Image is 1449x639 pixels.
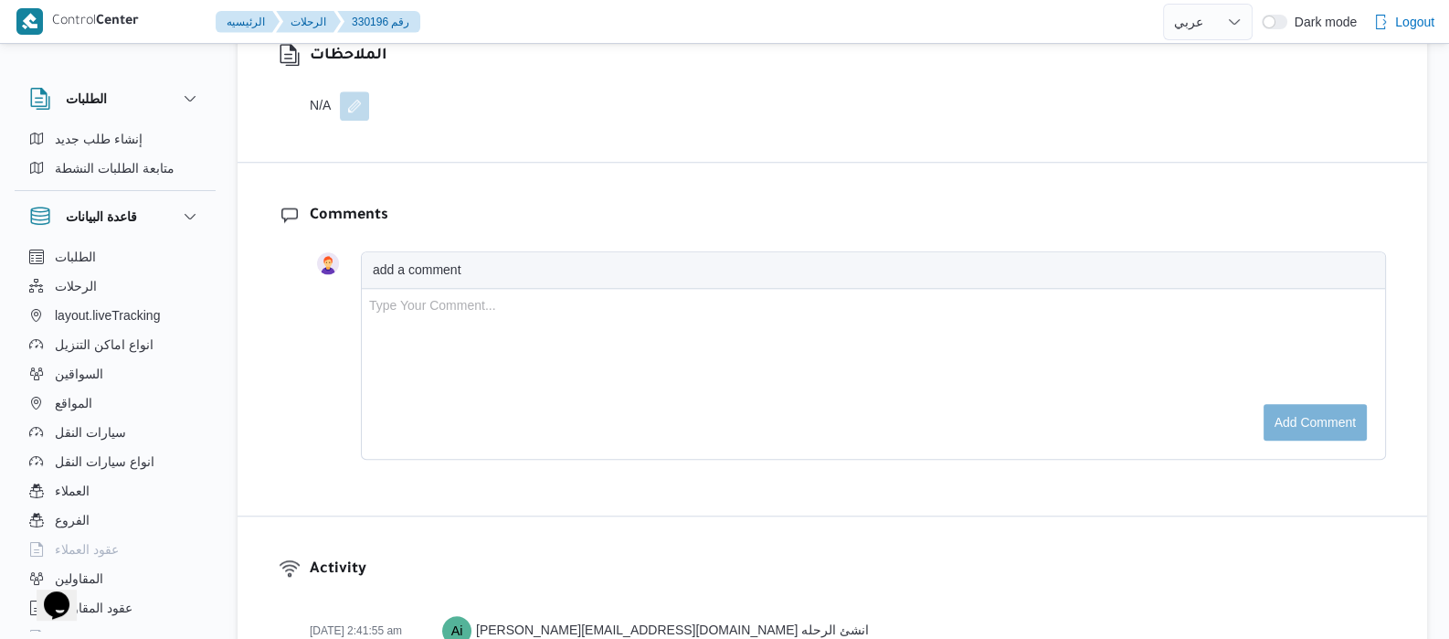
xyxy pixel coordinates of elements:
img: X8yXhbKr1z7QwAAAABJRU5ErkJggg== [16,8,43,35]
span: سيارات النقل [55,421,126,443]
button: الرئيسيه [216,11,280,33]
span: العملاء [55,480,90,502]
div: قاعدة البيانات [15,242,216,638]
span: [PERSON_NAME][EMAIL_ADDRESS][DOMAIN_NAME] [476,623,798,637]
span: متابعة الطلبات النشطة [55,157,175,179]
h3: الملاحظات [310,44,387,69]
button: المواقع [22,389,208,418]
span: الفروع [55,509,90,531]
span: layout.liveTracking [55,304,160,326]
span: انواع سيارات النقل [55,451,154,473]
button: 330196 رقم [337,11,420,33]
b: Center [96,15,139,29]
button: سيارات النقل [22,418,208,447]
button: العملاء [22,476,208,506]
div: Type Your Comment... [369,296,496,315]
div: الطلبات [15,124,216,190]
span: المقاولين [55,568,103,590]
span: السواقين [55,363,103,385]
span: المواقع [55,392,92,414]
div: add a comment [373,261,465,280]
span: إنشاء طلب جديد [55,128,143,150]
button: المقاولين [22,564,208,593]
button: Logout [1366,4,1442,40]
button: انواع سيارات النقل [22,447,208,476]
button: الرحلات [22,272,208,301]
span: Dark mode [1287,15,1357,29]
span: انواع اماكن التنزيل [55,334,153,356]
button: الرحلات [276,11,341,33]
button: الطلبات [22,242,208,272]
button: الفروع [22,506,208,535]
button: عقود المقاولين [22,593,208,623]
button: السواقين [22,359,208,389]
span: Logout [1395,11,1434,33]
button: متابعة الطلبات النشطة [22,154,208,183]
span: Add comment [1274,411,1356,433]
button: layout.liveTracking [22,301,208,330]
iframe: chat widget [18,566,77,621]
span: عقود العملاء [55,538,119,560]
div: N/A [310,91,387,121]
button: عقود العملاء [22,535,208,564]
h3: قاعدة البيانات [66,206,137,228]
span: عقود المقاولين [55,597,132,619]
button: انواع اماكن التنزيل [22,330,208,359]
button: قاعدة البيانات [29,206,201,228]
h3: الطلبات [66,88,107,110]
button: إنشاء طلب جديد [22,124,208,154]
span: [DATE] 2:41:55 am [310,624,402,637]
h3: Comments [310,204,1386,229]
button: الطلبات [29,88,201,110]
span: الطلبات [55,246,96,268]
h3: Activity [310,558,1386,582]
button: Add comment [1264,404,1367,441]
span: الرحلات [55,275,97,297]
